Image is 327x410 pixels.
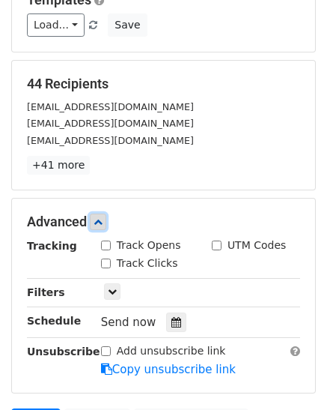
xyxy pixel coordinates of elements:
strong: Unsubscribe [27,346,100,358]
small: [EMAIL_ADDRESS][DOMAIN_NAME] [27,101,194,112]
div: 聊天小组件 [252,338,327,410]
h5: Advanced [27,214,300,230]
label: UTM Codes [227,238,286,253]
strong: Tracking [27,240,77,252]
label: Add unsubscribe link [117,343,226,359]
span: Send now [101,316,156,329]
label: Track Opens [117,238,181,253]
small: [EMAIL_ADDRESS][DOMAIN_NAME] [27,118,194,129]
small: [EMAIL_ADDRESS][DOMAIN_NAME] [27,135,194,146]
label: Track Clicks [117,256,178,271]
a: +41 more [27,156,90,175]
iframe: Chat Widget [252,338,327,410]
strong: Schedule [27,315,81,327]
a: Copy unsubscribe link [101,363,236,376]
h5: 44 Recipients [27,76,300,92]
button: Save [108,13,147,37]
strong: Filters [27,286,65,298]
a: Load... [27,13,85,37]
